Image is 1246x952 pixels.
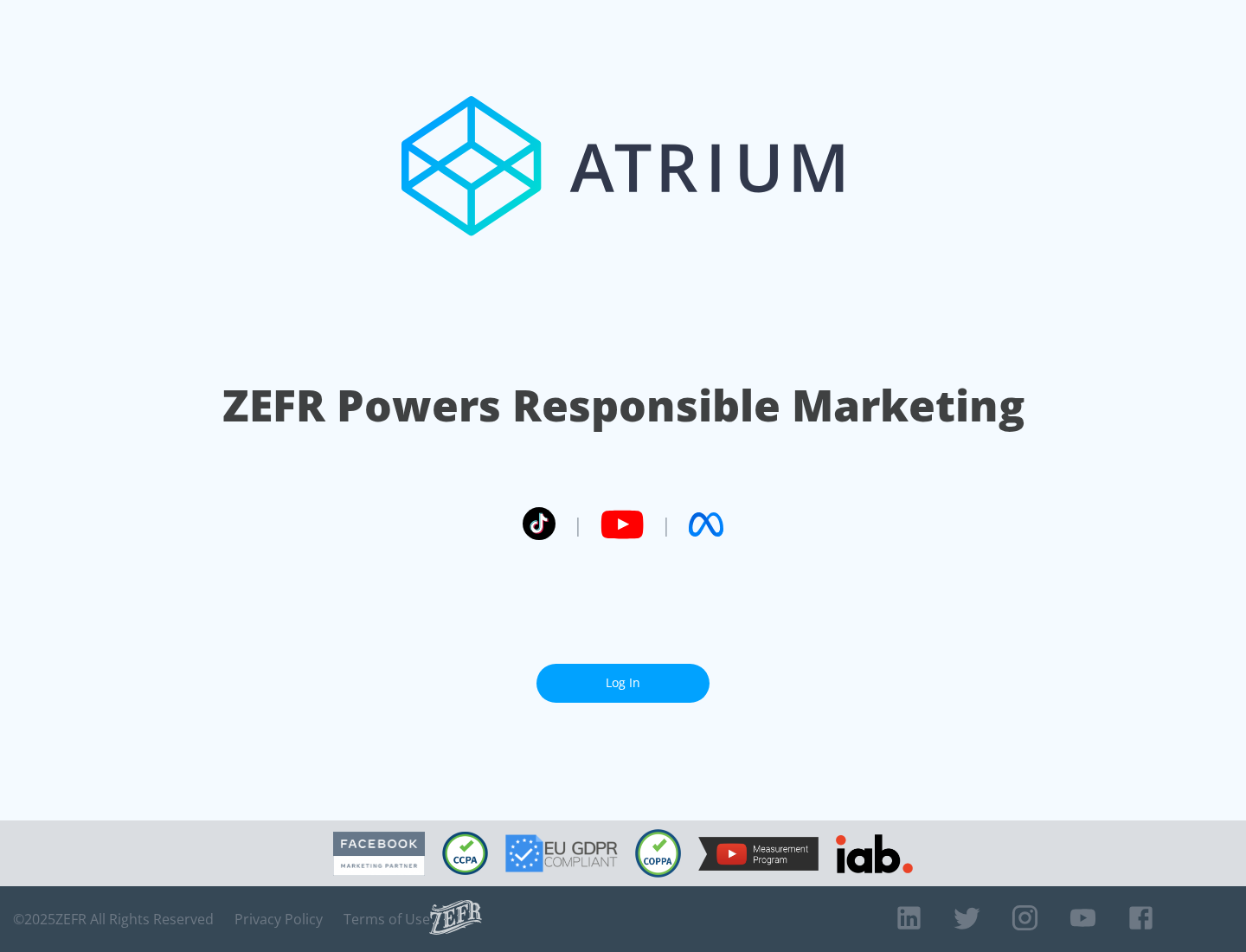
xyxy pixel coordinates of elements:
img: COPPA Compliant [635,829,681,878]
h1: ZEFR Powers Responsible Marketing [222,376,1024,435]
a: Privacy Policy [234,910,323,928]
img: YouTube Measurement Program [698,837,819,871]
img: CCPA Compliant [442,832,488,875]
img: IAB [836,834,913,873]
a: Terms of Use [344,910,430,928]
span: | [661,511,671,537]
span: | [573,511,583,537]
span: © 2025 ZEFR All Rights Reserved [13,910,214,928]
img: Facebook Marketing Partner [333,832,425,876]
a: Log In [536,664,710,703]
img: GDPR Compliant [505,834,618,872]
